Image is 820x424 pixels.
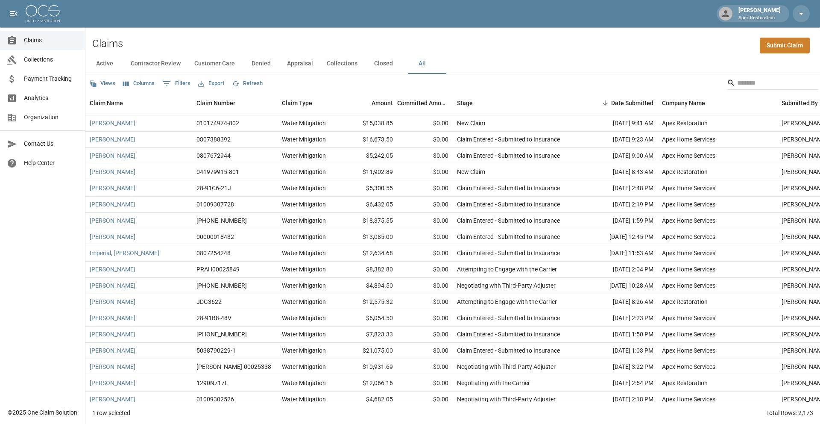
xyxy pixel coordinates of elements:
[196,184,231,192] div: 28-91C6-21J
[397,229,453,245] div: $0.00
[160,77,193,91] button: Show filters
[342,327,397,343] div: $7,823.33
[342,91,397,115] div: Amount
[196,330,247,339] div: 1006-43-2020
[24,139,78,148] span: Contact Us
[581,180,658,197] div: [DATE] 2:48 PM
[90,91,123,115] div: Claim Name
[581,91,658,115] div: Date Submitted
[342,164,397,180] div: $11,902.89
[581,375,658,392] div: [DATE] 2:54 PM
[90,151,135,160] a: [PERSON_NAME]
[662,91,705,115] div: Company Name
[397,245,453,262] div: $0.00
[658,91,777,115] div: Company Name
[457,119,485,127] div: New Claim
[342,262,397,278] div: $8,382.80
[196,119,239,127] div: 010174974-802
[397,343,453,359] div: $0.00
[90,168,135,176] a: [PERSON_NAME]
[403,53,441,74] button: All
[282,362,326,371] div: Water Mitigation
[90,346,135,355] a: [PERSON_NAME]
[282,184,326,192] div: Water Mitigation
[196,151,231,160] div: 0807672944
[457,135,560,144] div: Claim Entered - Submitted to Insurance
[662,362,715,371] div: Apex Home Services
[581,245,658,262] div: [DATE] 11:53 AM
[196,77,226,90] button: Export
[457,233,560,241] div: Claim Entered - Submitted to Insurance
[196,395,234,403] div: 01009302526
[282,233,326,241] div: Water Mitigation
[90,216,135,225] a: [PERSON_NAME]
[196,362,271,371] div: PRAH-00025338
[364,53,403,74] button: Closed
[457,249,560,257] div: Claim Entered - Submitted to Insurance
[282,151,326,160] div: Water Mitigation
[320,53,364,74] button: Collections
[662,200,715,209] div: Apex Home Services
[282,119,326,127] div: Water Mitigation
[727,76,818,91] div: Search
[90,119,135,127] a: [PERSON_NAME]
[662,135,715,144] div: Apex Home Services
[24,74,78,83] span: Payment Tracking
[397,148,453,164] div: $0.00
[196,135,231,144] div: 0807388392
[397,375,453,392] div: $0.00
[397,262,453,278] div: $0.00
[342,229,397,245] div: $13,085.00
[457,184,560,192] div: Claim Entered - Submitted to Insurance
[760,38,810,53] a: Submit Claim
[26,5,60,22] img: ocs-logo-white-transparent.png
[457,395,556,403] div: Negotiating with Third-Party Adjuster
[187,53,242,74] button: Customer Care
[242,53,280,74] button: Denied
[581,392,658,408] div: [DATE] 2:18 PM
[282,249,326,257] div: Water Mitigation
[278,91,342,115] div: Claim Type
[662,168,708,176] div: Apex Restoration
[124,53,187,74] button: Contractor Review
[5,5,22,22] button: open drawer
[24,113,78,122] span: Organization
[581,343,658,359] div: [DATE] 1:03 PM
[766,409,813,417] div: Total Rows: 2,173
[85,91,192,115] div: Claim Name
[196,200,234,209] div: 01009307728
[581,310,658,327] div: [DATE] 2:23 PM
[282,346,326,355] div: Water Mitigation
[196,265,240,274] div: PRAH00025849
[457,265,557,274] div: Attempting to Engage with the Carrier
[457,168,485,176] div: New Claim
[397,197,453,213] div: $0.00
[397,180,453,197] div: $0.00
[397,132,453,148] div: $0.00
[90,362,135,371] a: [PERSON_NAME]
[581,148,658,164] div: [DATE] 9:00 AM
[342,213,397,229] div: $18,375.55
[342,115,397,132] div: $15,038.85
[457,346,560,355] div: Claim Entered - Submitted to Insurance
[662,379,708,387] div: Apex Restoration
[24,36,78,45] span: Claims
[397,392,453,408] div: $0.00
[397,294,453,310] div: $0.00
[342,359,397,375] div: $10,931.69
[282,395,326,403] div: Water Mitigation
[282,330,326,339] div: Water Mitigation
[581,327,658,343] div: [DATE] 1:50 PM
[196,297,222,306] div: JDG3622
[8,408,77,417] div: © 2025 One Claim Solution
[282,297,326,306] div: Water Mitigation
[90,314,135,322] a: [PERSON_NAME]
[662,265,715,274] div: Apex Home Services
[282,379,326,387] div: Water Mitigation
[662,314,715,322] div: Apex Home Services
[280,53,320,74] button: Appraisal
[90,184,135,192] a: [PERSON_NAME]
[397,91,448,115] div: Committed Amount
[581,294,658,310] div: [DATE] 8:26 AM
[457,91,473,115] div: Stage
